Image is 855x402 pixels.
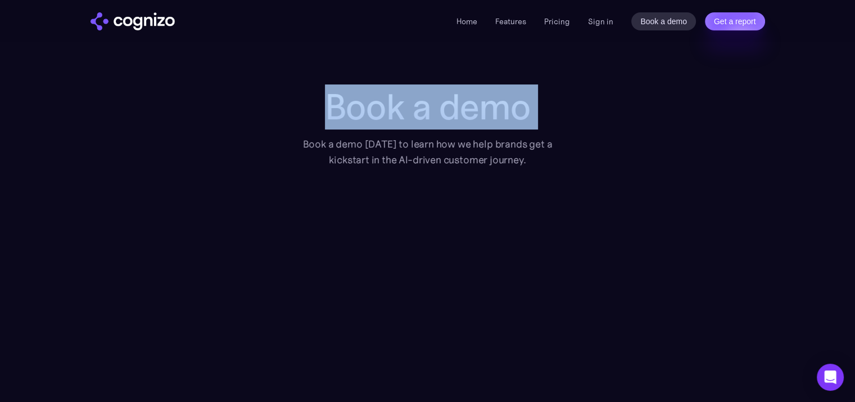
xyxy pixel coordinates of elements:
div: Open Intercom Messenger [817,364,844,391]
a: Home [456,16,477,26]
a: Book a demo [631,12,696,30]
h1: Book a demo [287,87,568,127]
a: Sign in [588,15,613,28]
a: Pricing [544,16,570,26]
div: Book a demo [DATE] to learn how we help brands get a kickstart in the AI-driven customer journey. [287,136,568,168]
a: home [91,12,175,30]
a: Features [495,16,526,26]
a: Get a report [705,12,765,30]
img: cognizo logo [91,12,175,30]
